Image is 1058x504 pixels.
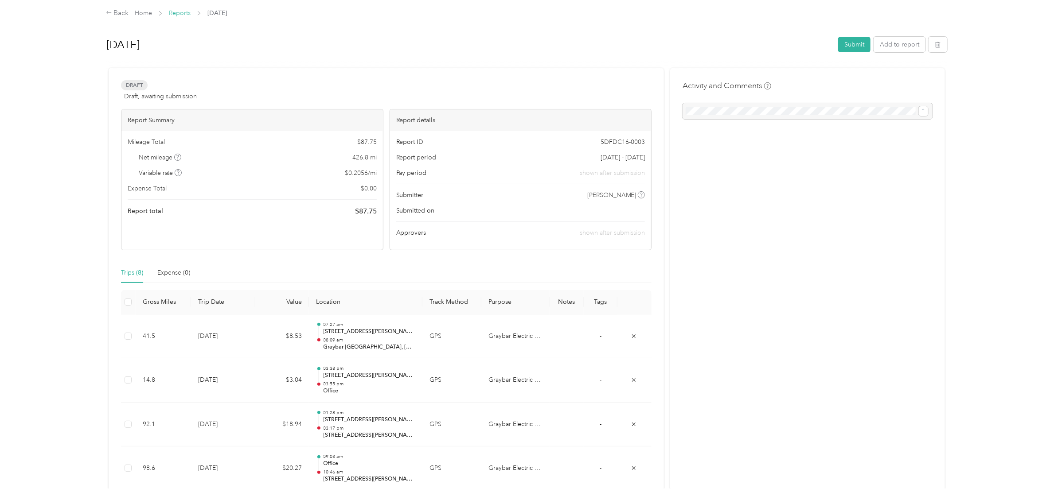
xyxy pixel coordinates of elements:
[191,314,254,359] td: [DATE]
[324,425,416,431] p: 03:17 pm
[481,446,550,491] td: Graybar Electric Company, Inc
[580,168,645,178] span: shown after submission
[396,206,435,215] span: Submitted on
[324,343,416,351] p: Graybar [GEOGRAPHIC_DATA], [GEOGRAPHIC_DATA]
[396,228,426,237] span: Approvers
[361,184,377,193] span: $ 0.00
[643,206,645,215] span: -
[600,464,601,472] span: -
[422,403,481,447] td: GPS
[135,9,152,17] a: Home
[121,80,148,90] span: Draft
[254,358,309,403] td: $3.04
[254,314,309,359] td: $8.53
[345,168,377,178] span: $ 0.2056 / mi
[106,8,129,19] div: Back
[355,206,377,217] span: $ 87.75
[422,358,481,403] td: GPS
[390,109,652,131] div: Report details
[580,229,645,236] span: shown after submission
[396,190,424,200] span: Submitter
[601,153,645,162] span: [DATE] - [DATE]
[874,37,925,52] button: Add to report
[481,358,550,403] td: Graybar Electric Company, Inc
[309,290,422,314] th: Location
[106,34,832,55] h1: Sep 2025
[324,410,416,416] p: 01:28 pm
[324,469,416,475] p: 10:46 am
[157,268,190,278] div: Expense (0)
[600,332,601,340] span: -
[601,137,645,147] span: 5DFDC16-0003
[324,454,416,460] p: 09:03 am
[136,358,191,403] td: 14.8
[324,460,416,468] p: Office
[136,290,191,314] th: Gross Miles
[396,137,424,147] span: Report ID
[838,37,871,52] button: Submit
[324,416,416,424] p: [STREET_ADDRESS][PERSON_NAME]
[207,8,227,18] span: [DATE]
[481,290,550,314] th: Purpose
[191,290,254,314] th: Trip Date
[128,137,165,147] span: Mileage Total
[481,314,550,359] td: Graybar Electric Company, Inc
[121,109,383,131] div: Report Summary
[600,420,601,428] span: -
[136,403,191,447] td: 92.1
[254,403,309,447] td: $18.94
[324,372,416,380] p: [STREET_ADDRESS][PERSON_NAME][PERSON_NAME]
[396,153,437,162] span: Report period
[121,268,143,278] div: Trips (8)
[422,446,481,491] td: GPS
[324,387,416,395] p: Office
[191,403,254,447] td: [DATE]
[1008,454,1058,504] iframe: Everlance-gr Chat Button Frame
[191,446,254,491] td: [DATE]
[324,365,416,372] p: 03:38 pm
[352,153,377,162] span: 426.8 mi
[324,475,416,483] p: [STREET_ADDRESS][PERSON_NAME][US_STATE]
[139,168,182,178] span: Variable rate
[139,153,182,162] span: Net mileage
[136,446,191,491] td: 98.6
[422,290,481,314] th: Track Method
[124,92,197,101] span: Draft, awaiting submission
[191,358,254,403] td: [DATE]
[396,168,427,178] span: Pay period
[254,290,309,314] th: Value
[324,381,416,387] p: 03:55 pm
[169,9,191,17] a: Reports
[324,328,416,336] p: [STREET_ADDRESS][PERSON_NAME]
[683,80,771,91] h4: Activity and Comments
[422,314,481,359] td: GPS
[600,376,601,384] span: -
[128,206,163,216] span: Report total
[324,431,416,439] p: [STREET_ADDRESS][PERSON_NAME][PERSON_NAME]
[584,290,618,314] th: Tags
[324,337,416,343] p: 08:09 am
[357,137,377,147] span: $ 87.75
[550,290,584,314] th: Notes
[136,314,191,359] td: 41.5
[254,446,309,491] td: $20.27
[128,184,167,193] span: Expense Total
[481,403,550,447] td: Graybar Electric Company, Inc
[587,190,636,200] span: [PERSON_NAME]
[324,322,416,328] p: 07:27 am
